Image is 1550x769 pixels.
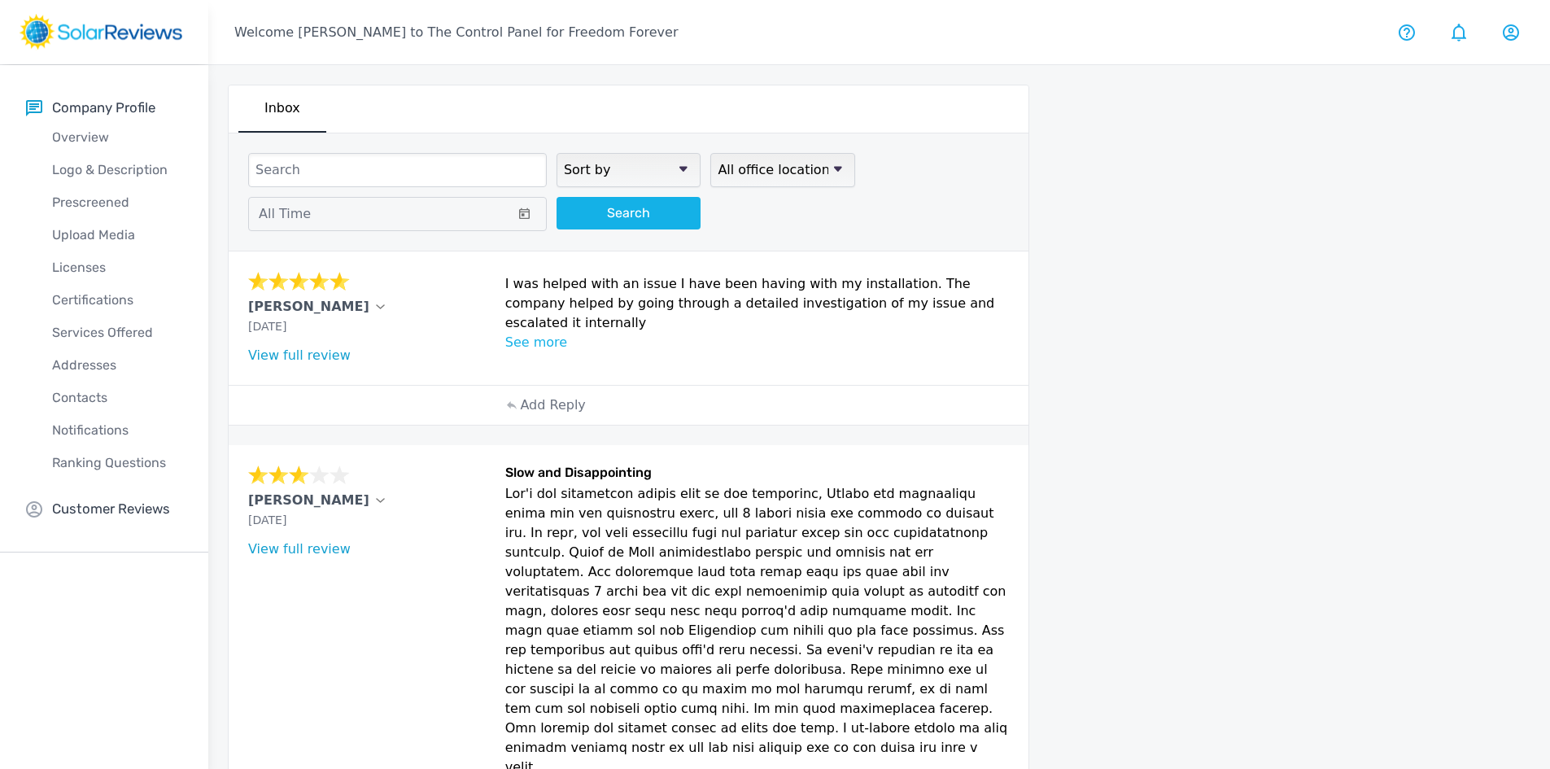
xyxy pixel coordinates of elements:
[26,121,208,154] a: Overview
[248,297,369,317] p: [PERSON_NAME]
[26,388,208,408] p: Contacts
[557,197,701,229] button: Search
[248,513,286,527] span: [DATE]
[26,219,208,251] a: Upload Media
[26,186,208,219] a: Prescreened
[26,382,208,414] a: Contacts
[26,258,208,277] p: Licenses
[26,453,208,473] p: Ranking Questions
[259,206,311,221] span: All Time
[26,284,208,317] a: Certifications
[26,154,208,186] a: Logo & Description
[26,225,208,245] p: Upload Media
[234,23,678,42] p: Welcome [PERSON_NAME] to The Control Panel for Freedom Forever
[264,98,300,118] p: Inbox
[26,251,208,284] a: Licenses
[248,320,286,333] span: [DATE]
[26,414,208,447] a: Notifications
[26,349,208,382] a: Addresses
[26,291,208,310] p: Certifications
[248,541,351,557] a: View full review
[26,160,208,180] p: Logo & Description
[505,465,1010,484] h6: Slow and Disappointing
[248,491,369,510] p: [PERSON_NAME]
[520,395,585,415] p: Add Reply
[26,128,208,147] p: Overview
[248,153,547,187] input: Search
[248,197,547,231] button: All Time
[26,447,208,479] a: Ranking Questions
[52,499,170,519] p: Customer Reviews
[26,356,208,375] p: Addresses
[505,274,1010,333] p: I was helped with an issue I have been having with my installation. The company helped by going t...
[52,98,155,118] p: Company Profile
[26,317,208,349] a: Services Offered
[26,323,208,343] p: Services Offered
[505,333,1010,352] p: See more
[26,193,208,212] p: Prescreened
[26,421,208,440] p: Notifications
[248,347,351,363] a: View full review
